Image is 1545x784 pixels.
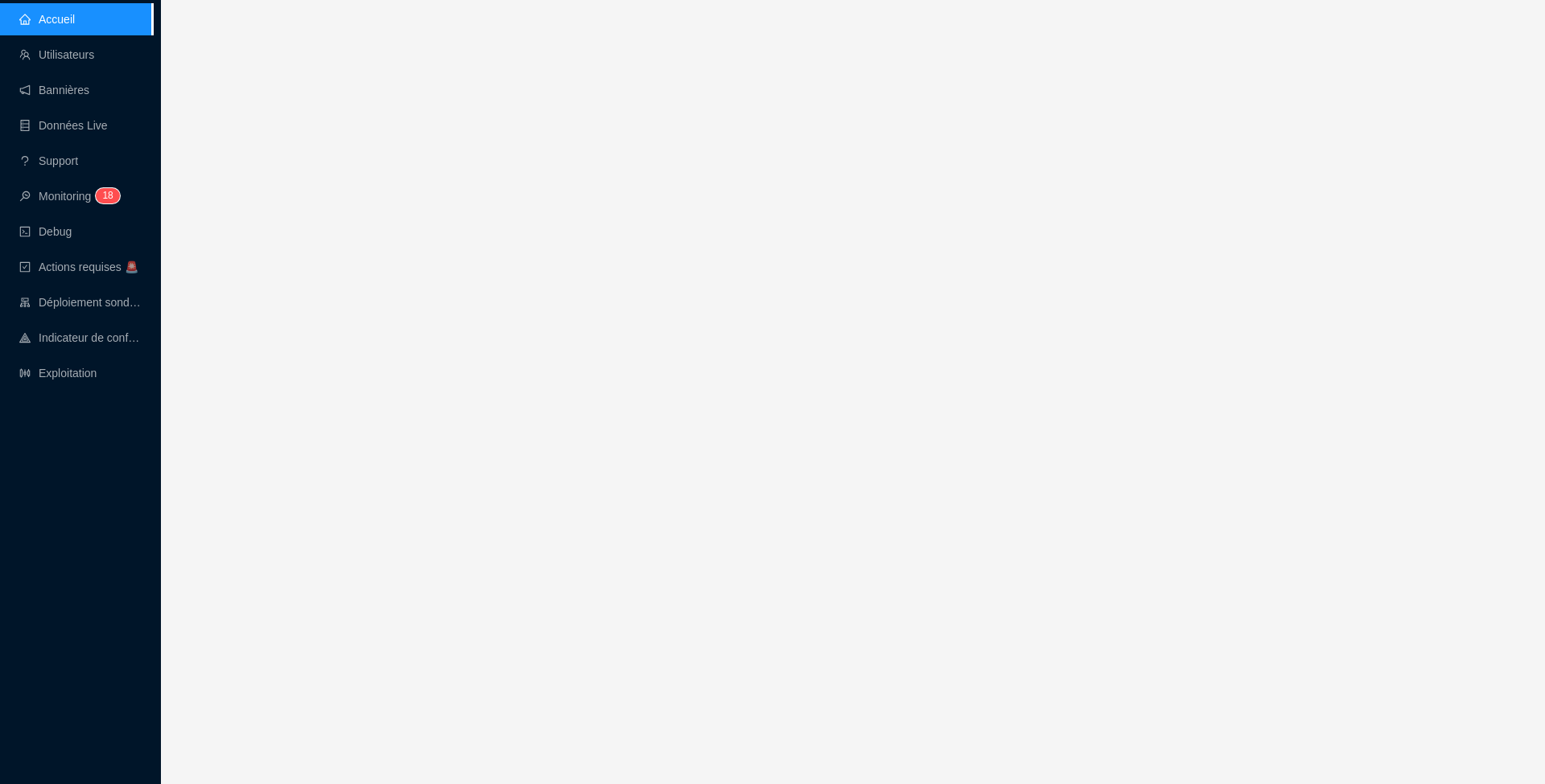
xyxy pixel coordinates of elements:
[19,190,115,203] a: monitorMonitoring18
[19,296,142,309] a: clusterDéploiement sondes
[19,84,89,96] a: notificationBannières
[19,261,31,273] span: check-square
[108,190,113,201] span: 8
[19,154,78,167] a: questionSupport
[19,367,97,380] a: slidersExploitation
[96,188,119,203] sup: 18
[19,13,75,26] a: homeAccueil
[19,225,72,238] a: codeDebug
[19,331,142,344] a: heat-mapIndicateur de confort
[102,190,108,201] span: 1
[19,119,108,132] a: databaseDonnées Live
[39,261,138,273] span: Actions requises 🚨
[19,48,94,61] a: teamUtilisateurs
